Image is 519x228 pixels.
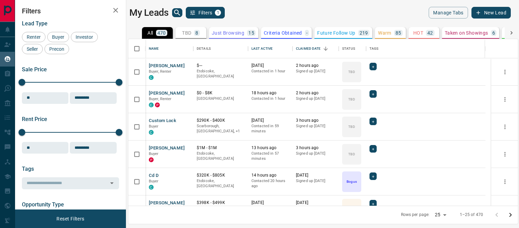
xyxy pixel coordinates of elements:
span: Sale Price [22,66,47,73]
div: Seller [22,44,43,54]
button: Reset Filters [52,213,89,225]
div: Tags [369,39,379,58]
p: Just Browsing [212,31,244,35]
span: Buyer, Renter [149,97,172,101]
p: Etobicoke, [GEOGRAPHIC_DATA] [197,69,245,79]
div: + [369,172,377,180]
button: more [500,149,510,159]
p: Future Follow Up [317,31,355,35]
div: condos.ca [149,103,154,107]
button: Open [107,178,117,188]
p: $0 - $8K [197,90,245,96]
div: Last Active [248,39,293,58]
p: Contacted in 1 hour [251,69,289,74]
span: Buyer [50,34,67,40]
p: $290K - $400K [197,118,245,123]
p: Signed up [DATE] [296,96,335,101]
span: + [372,63,374,70]
button: search button [172,8,182,17]
p: Bogus [347,179,356,184]
button: Sort [321,44,330,53]
div: Claimed Date [296,39,321,58]
div: Name [145,39,193,58]
button: [PERSON_NAME] [149,90,185,97]
p: Contacted 20 hours ago [251,206,289,216]
button: more [500,204,510,214]
p: Signed up [DATE] [296,69,335,74]
p: Contacted 20 hours ago [251,178,289,189]
span: 1 [216,10,220,15]
div: Claimed Date [293,39,339,58]
p: Criteria Obtained [264,31,302,35]
button: more [500,67,510,77]
p: Etobicoke, [GEOGRAPHIC_DATA] [197,178,245,189]
p: TBD [182,31,191,35]
p: All [147,31,153,35]
div: property.ca [155,103,160,107]
p: [DATE] [296,200,335,206]
p: 1–25 of 470 [460,212,483,218]
div: + [369,63,377,70]
div: Buyer [47,32,69,42]
button: Filters1 [186,7,225,19]
button: more [500,94,510,105]
button: more [500,122,510,132]
div: + [369,145,377,153]
span: + [372,200,374,207]
div: 25 [432,210,449,220]
p: [GEOGRAPHIC_DATA] [197,96,245,101]
button: Go to next page [504,208,517,222]
p: Contacted in 57 minutes [251,151,289,161]
div: property.ca [149,157,154,162]
h1: My Leads [129,7,169,18]
button: Custom Lock [149,118,176,124]
div: condos.ca [149,75,154,80]
span: Lead Type [22,20,48,27]
p: [DATE] [251,200,289,206]
p: 3 hours ago [296,145,335,151]
span: + [372,145,374,152]
span: Buyer, Renter [149,69,172,74]
div: + [369,118,377,125]
p: Rows per page: [401,212,430,218]
p: Etobicoke, [GEOGRAPHIC_DATA] [197,206,245,216]
div: Details [193,39,248,58]
span: + [372,91,374,97]
p: $1M - $1M [197,145,245,151]
p: 470 [157,31,166,35]
p: Signed up [DATE] [296,151,335,156]
div: Last Active [251,39,273,58]
p: Warm [378,31,391,35]
div: Investor [71,32,98,42]
span: Buyer [149,152,159,156]
div: + [369,200,377,207]
span: Buyer [149,179,159,183]
p: 2 hours ago [296,90,335,96]
p: Contacted in 1 hour [251,96,289,101]
p: 13 hours ago [251,145,289,151]
div: Name [149,39,159,58]
p: [DATE] [296,172,335,178]
div: Details [197,39,211,58]
p: 18 hours ago [251,90,289,96]
p: 8 [195,31,198,35]
button: [PERSON_NAME] [149,145,185,152]
span: Rent Price [22,116,47,122]
p: 85 [395,31,401,35]
p: TBD [348,152,355,157]
span: Tags [22,166,34,172]
p: TBD [348,69,355,74]
span: Seller [24,46,40,52]
p: [DATE] [251,118,289,123]
p: 14 hours ago [251,172,289,178]
div: + [369,90,377,98]
button: Manage Tabs [429,7,468,19]
p: 3 hours ago [296,118,335,123]
span: Buyer [149,124,159,129]
p: HOT [413,31,423,35]
button: [PERSON_NAME] [149,63,185,69]
p: Toronto [197,123,245,134]
span: Renter [24,34,43,40]
p: 15 [248,31,254,35]
div: Precon [44,44,69,54]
